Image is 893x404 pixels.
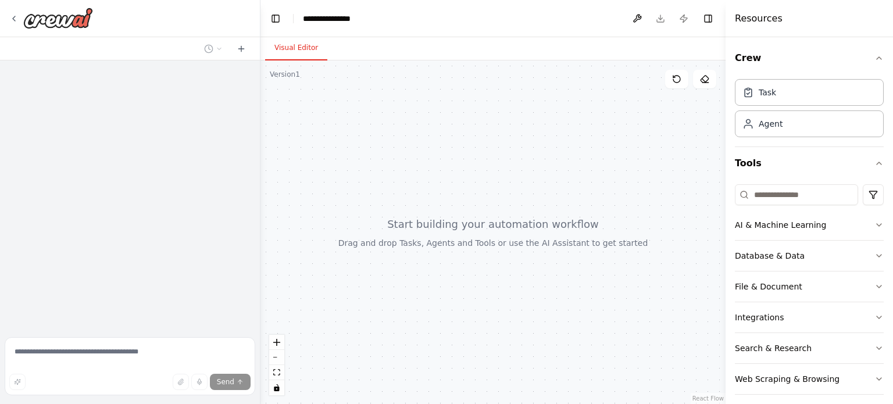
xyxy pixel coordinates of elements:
[700,10,716,27] button: Hide right sidebar
[735,74,884,146] div: Crew
[735,333,884,363] button: Search & Research
[217,377,234,387] span: Send
[735,364,884,394] button: Web Scraping & Browsing
[735,302,884,333] button: Integrations
[735,312,784,323] div: Integrations
[759,87,776,98] div: Task
[692,395,724,402] a: React Flow attribution
[232,42,251,56] button: Start a new chat
[265,36,327,60] button: Visual Editor
[269,365,284,380] button: fit view
[269,350,284,365] button: zoom out
[735,210,884,240] button: AI & Machine Learning
[269,335,284,395] div: React Flow controls
[735,241,884,271] button: Database & Data
[269,335,284,350] button: zoom in
[23,8,93,28] img: Logo
[267,10,284,27] button: Hide left sidebar
[173,374,189,390] button: Upload files
[735,342,812,354] div: Search & Research
[269,380,284,395] button: toggle interactivity
[735,147,884,180] button: Tools
[735,250,805,262] div: Database & Data
[735,219,826,231] div: AI & Machine Learning
[199,42,227,56] button: Switch to previous chat
[191,374,208,390] button: Click to speak your automation idea
[210,374,251,390] button: Send
[303,13,351,24] nav: breadcrumb
[735,271,884,302] button: File & Document
[735,281,802,292] div: File & Document
[735,373,840,385] div: Web Scraping & Browsing
[9,374,26,390] button: Improve this prompt
[270,70,300,79] div: Version 1
[735,12,783,26] h4: Resources
[759,118,783,130] div: Agent
[735,42,884,74] button: Crew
